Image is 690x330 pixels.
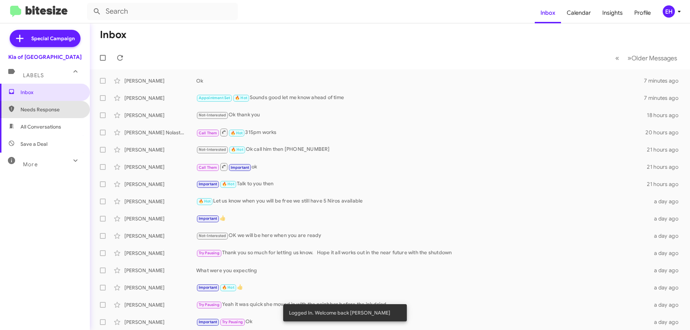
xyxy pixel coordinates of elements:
div: [PERSON_NAME] [124,319,196,326]
h1: Inbox [100,29,126,41]
span: 🔥 Hot [231,147,243,152]
div: [PERSON_NAME] [124,250,196,257]
span: More [23,161,38,168]
div: EH [663,5,675,18]
div: [PERSON_NAME] [124,146,196,153]
div: ok [196,162,647,171]
span: Not-Interested [199,233,226,238]
span: Older Messages [631,54,677,62]
div: Sounds good let me know ahead of time [196,94,644,102]
input: Search [87,3,238,20]
div: Talk to you then [196,180,647,188]
div: a day ago [650,215,684,222]
span: Important [231,165,249,170]
div: [PERSON_NAME] [124,198,196,205]
div: Ok [196,318,650,326]
div: a day ago [650,301,684,308]
span: Inbox [20,89,82,96]
div: Ok [196,77,644,84]
span: Important [199,285,217,290]
div: 👍 [196,283,650,292]
div: [PERSON_NAME] [124,94,196,102]
nav: Page navigation example [611,51,681,65]
span: Save a Deal [20,140,47,148]
span: 🔥 Hot [222,182,234,186]
span: « [615,54,619,62]
div: a day ago [650,284,684,291]
div: What were you expecting [196,267,650,274]
div: Let us know when you will be free we still have 5 Niros available [196,197,650,205]
button: EH [657,5,682,18]
div: 21 hours ago [647,146,684,153]
button: Previous [611,51,624,65]
a: Special Campaign [10,30,80,47]
span: Important [199,320,217,324]
div: a day ago [650,232,684,240]
div: Kia of [GEOGRAPHIC_DATA] [8,54,82,61]
span: Call Them [199,131,217,135]
span: Call Them [199,165,217,170]
span: Try Pausing [199,302,220,307]
a: Calendar [561,3,597,23]
span: Appointment Set [199,96,230,100]
div: a day ago [650,250,684,257]
div: [PERSON_NAME] [124,301,196,308]
span: 🔥 Hot [222,285,234,290]
span: Labels [23,72,44,79]
span: Needs Response [20,106,82,113]
span: Not-Interested [199,147,226,152]
div: Yeah it was quick she moved in with the neighbor before the ink dried [196,301,650,309]
div: [PERSON_NAME] [124,112,196,119]
span: » [627,54,631,62]
div: Thank you so much for letting us know. Hope it all works out in the near future with the shutdown [196,249,650,257]
div: 7 minutes ago [644,94,684,102]
button: Next [623,51,681,65]
span: 🔥 Hot [199,199,211,204]
span: Special Campaign [31,35,75,42]
span: Logged In. Welcome back [PERSON_NAME] [289,309,390,316]
div: [PERSON_NAME] [124,181,196,188]
span: All Conversations [20,123,61,130]
div: [PERSON_NAME] [124,77,196,84]
div: [PERSON_NAME] [124,163,196,171]
div: [PERSON_NAME] [124,232,196,240]
div: [PERSON_NAME] Nolastname123241569 [124,129,196,136]
div: Ok thank you [196,111,647,119]
a: Insights [597,3,629,23]
div: 315pm works [196,128,645,137]
div: a day ago [650,319,684,326]
span: Important [199,182,217,186]
div: Ok call him then [PHONE_NUMBER] [196,145,647,154]
span: 🔥 Hot [231,131,243,135]
div: 18 hours ago [647,112,684,119]
span: Important [199,216,217,221]
div: 7 minutes ago [644,77,684,84]
div: a day ago [650,267,684,274]
span: 🔥 Hot [235,96,247,100]
a: Inbox [535,3,561,23]
div: [PERSON_NAME] [124,267,196,274]
span: Try Pausing [199,251,220,255]
div: OK we will be here when you are ready [196,232,650,240]
a: Profile [629,3,657,23]
div: a day ago [650,198,684,205]
div: [PERSON_NAME] [124,284,196,291]
span: Try Pausing [222,320,243,324]
div: 👍 [196,214,650,223]
div: 21 hours ago [647,181,684,188]
span: Not-Interested [199,113,226,117]
div: 21 hours ago [647,163,684,171]
div: 20 hours ago [645,129,684,136]
div: [PERSON_NAME] [124,215,196,222]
